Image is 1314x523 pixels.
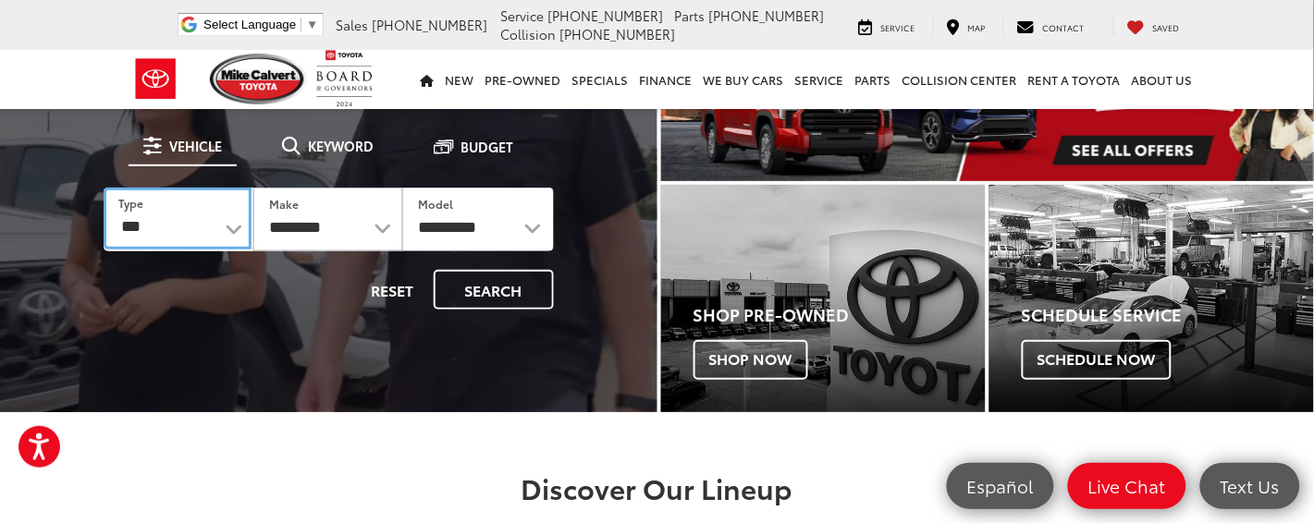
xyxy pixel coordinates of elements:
[203,18,318,31] a: Select Language​
[790,50,850,109] a: Service
[989,185,1314,412] a: Schedule Service Schedule Now
[634,50,698,109] a: Finance
[308,140,374,152] span: Keyword
[567,50,634,109] a: Specials
[1043,21,1085,33] span: Contact
[203,18,296,31] span: Select Language
[850,50,897,109] a: Parts
[694,340,808,379] span: Shop Now
[118,195,143,211] label: Type
[501,25,557,43] span: Collision
[121,49,190,109] img: Toyota
[306,18,318,31] span: ▼
[415,50,440,109] a: Home
[461,140,514,153] span: Budget
[169,140,222,152] span: Vehicle
[1200,463,1300,509] a: Text Us
[560,25,676,43] span: [PHONE_NUMBER]
[1022,340,1172,379] span: Schedule Now
[548,6,664,25] span: [PHONE_NUMBER]
[1211,474,1289,497] span: Text Us
[434,270,554,310] button: Search
[968,21,986,33] span: Map
[661,185,986,412] div: Toyota
[1113,17,1194,35] a: My Saved Vehicles
[418,196,453,212] label: Model
[1068,463,1186,509] a: Live Chat
[958,474,1043,497] span: Español
[373,16,488,34] span: [PHONE_NUMBER]
[1153,21,1180,33] span: Saved
[698,50,790,109] a: WE BUY CARS
[501,6,545,25] span: Service
[210,54,308,104] img: Mike Calvert Toyota
[694,306,986,324] h4: Shop Pre-Owned
[337,16,369,34] span: Sales
[933,17,1000,35] a: Map
[1022,306,1314,324] h4: Schedule Service
[989,185,1314,412] div: Toyota
[1023,50,1126,109] a: Rent a Toyota
[675,6,706,25] span: Parts
[897,50,1023,109] a: Collision Center
[1003,17,1099,35] a: Contact
[709,6,825,25] span: [PHONE_NUMBER]
[356,270,430,310] button: Reset
[1126,50,1198,109] a: About Us
[130,472,1185,503] h2: Discover Our Lineup
[661,185,986,412] a: Shop Pre-Owned Shop Now
[947,463,1054,509] a: Español
[269,196,299,212] label: Make
[1079,474,1175,497] span: Live Chat
[881,21,915,33] span: Service
[480,50,567,109] a: Pre-Owned
[845,17,929,35] a: Service
[440,50,480,109] a: New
